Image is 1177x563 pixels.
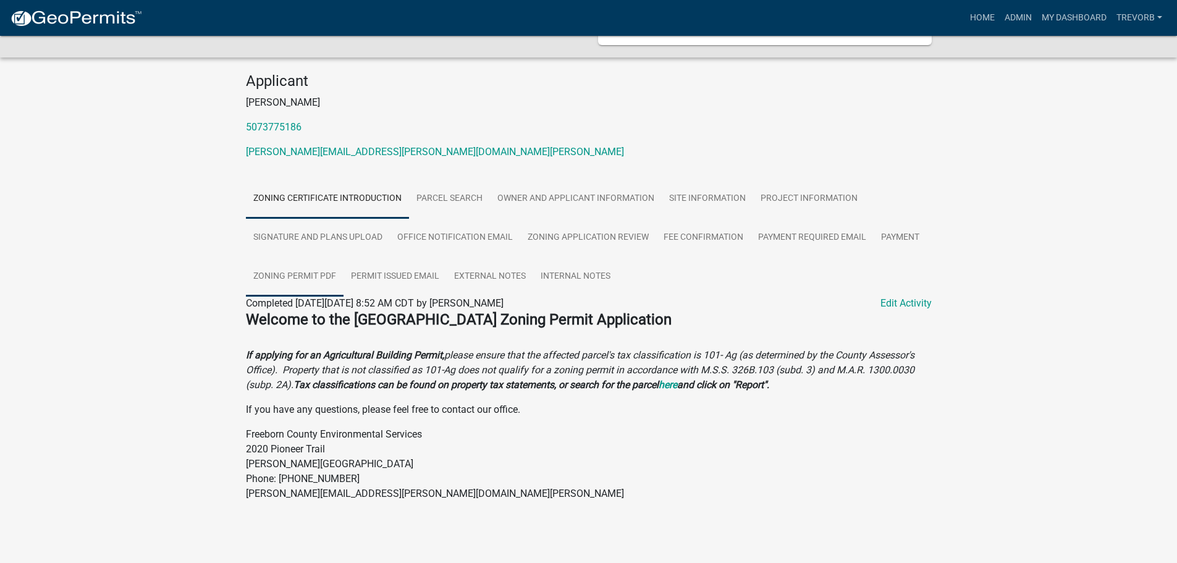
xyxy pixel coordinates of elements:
[659,379,677,391] a: here
[246,349,444,361] strong: If applying for an Agricultural Building Permit,
[246,311,672,328] strong: Welcome to the [GEOGRAPHIC_DATA] Zoning Permit Application
[520,218,656,258] a: Zoning Application Review
[677,379,769,391] strong: and click on "Report".
[246,146,624,158] a: [PERSON_NAME][EMAIL_ADDRESS][PERSON_NAME][DOMAIN_NAME][PERSON_NAME]
[246,257,344,297] a: Zoning Permit PDF
[490,179,662,219] a: Owner and Applicant Information
[344,257,447,297] a: Permit Issued Email
[662,179,753,219] a: Site Information
[246,218,390,258] a: Signature and Plans Upload
[751,218,874,258] a: Payment Required Email
[447,257,533,297] a: External Notes
[390,218,520,258] a: Office Notification Email
[246,427,932,501] p: Freeborn County Environmental Services 2020 Pioneer Trail [PERSON_NAME][GEOGRAPHIC_DATA] Phone: [...
[246,349,914,391] i: please ensure that the affected parcel's tax classification is 101- Ag (as determined by the Coun...
[246,179,409,219] a: Zoning Certificate Introduction
[753,179,865,219] a: Project Information
[246,72,932,90] h4: Applicant
[246,95,932,110] p: [PERSON_NAME]
[246,121,302,133] a: 5073775186
[293,379,659,391] strong: Tax classifications can be found on property tax statements, or search for the parcel
[246,402,932,417] p: If you have any questions, please feel free to contact our office.
[1000,6,1037,30] a: Admin
[1112,6,1167,30] a: TrevorB
[1037,6,1112,30] a: My Dashboard
[409,179,490,219] a: Parcel search
[656,218,751,258] a: Fee Confirmation
[246,297,504,309] span: Completed [DATE][DATE] 8:52 AM CDT by [PERSON_NAME]
[533,257,618,297] a: Internal Notes
[874,218,927,258] a: Payment
[965,6,1000,30] a: Home
[880,296,932,311] a: Edit Activity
